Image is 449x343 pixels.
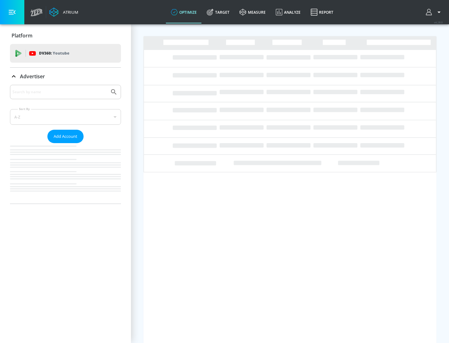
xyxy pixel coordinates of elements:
a: Atrium [49,7,78,17]
nav: list of Advertiser [10,143,121,204]
a: Report [306,1,338,23]
label: Sort By [18,107,31,111]
a: measure [234,1,271,23]
div: Platform [10,27,121,44]
a: optimize [166,1,202,23]
p: DV360: [39,50,69,57]
div: Atrium [60,9,78,15]
p: Advertiser [20,73,45,80]
p: Youtube [53,50,69,56]
div: Advertiser [10,68,121,85]
p: Platform [12,32,32,39]
span: Add Account [54,133,77,140]
div: A-Z [10,109,121,125]
input: Search by name [12,88,107,96]
a: Target [202,1,234,23]
button: Add Account [47,130,84,143]
div: Advertiser [10,85,121,204]
span: v 4.28.0 [434,21,443,24]
a: Analyze [271,1,306,23]
div: DV360: Youtube [10,44,121,63]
